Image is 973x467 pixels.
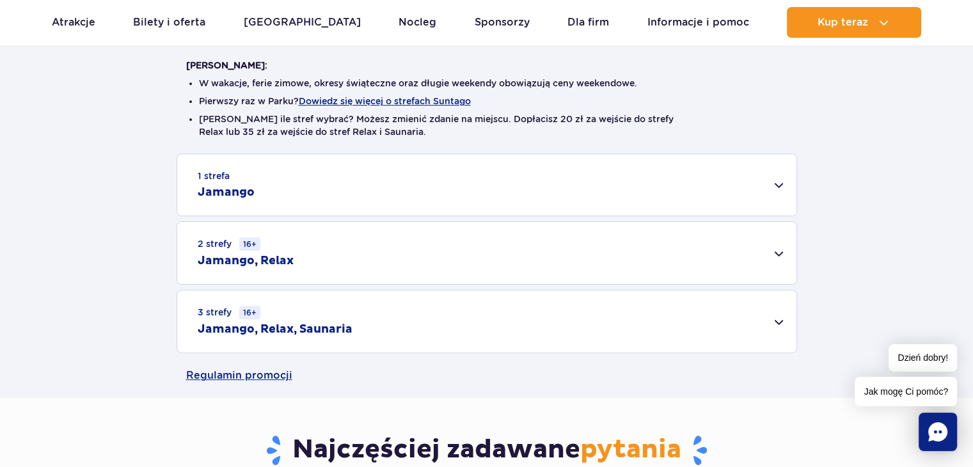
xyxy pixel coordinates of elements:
[299,96,471,106] button: Dowiedz się więcej o strefach Suntago
[239,306,260,319] small: 16+
[133,7,205,38] a: Bilety i oferta
[198,322,352,337] h2: Jamango, Relax, Saunaria
[198,237,260,251] small: 2 strefy
[244,7,361,38] a: [GEOGRAPHIC_DATA]
[889,344,957,372] span: Dzień dobry!
[647,7,749,38] a: Informacje i pomoc
[855,377,957,406] span: Jak mogę Ci pomóc?
[567,7,609,38] a: Dla firm
[580,434,681,466] span: pytania
[787,7,921,38] button: Kup teraz
[198,306,260,319] small: 3 strefy
[186,353,787,398] a: Regulamin promocji
[186,434,787,467] h3: Najczęściej zadawane
[475,7,530,38] a: Sponsorzy
[399,7,436,38] a: Nocleg
[239,237,260,251] small: 16+
[198,185,255,200] h2: Jamango
[198,253,294,269] h2: Jamango, Relax
[199,113,775,138] li: [PERSON_NAME] ile stref wybrać? Możesz zmienić zdanie na miejscu. Dopłacisz 20 zł za wejście do s...
[52,7,95,38] a: Atrakcje
[186,60,267,70] strong: [PERSON_NAME]:
[919,413,957,451] div: Chat
[198,170,230,182] small: 1 strefa
[818,17,868,28] span: Kup teraz
[199,77,775,90] li: W wakacje, ferie zimowe, okresy świąteczne oraz długie weekendy obowiązują ceny weekendowe.
[199,95,775,107] li: Pierwszy raz w Parku?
